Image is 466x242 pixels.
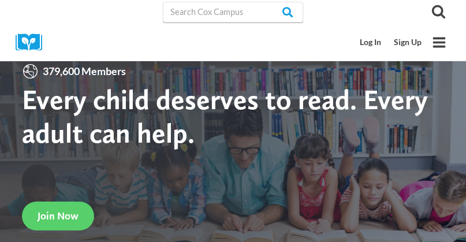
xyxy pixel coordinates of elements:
[387,32,428,53] a: Sign Up
[22,83,428,149] strong: Every child deserves to read. Every adult can help.
[39,63,130,80] span: 379,600 Members
[354,32,388,53] a: Log In
[428,31,450,54] button: Open menu
[163,2,304,23] input: Search Cox Campus
[16,33,50,51] img: Cox Campus
[38,210,79,222] span: Join Now
[354,32,428,53] nav: Secondary Mobile Navigation
[22,202,94,230] a: Join Now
